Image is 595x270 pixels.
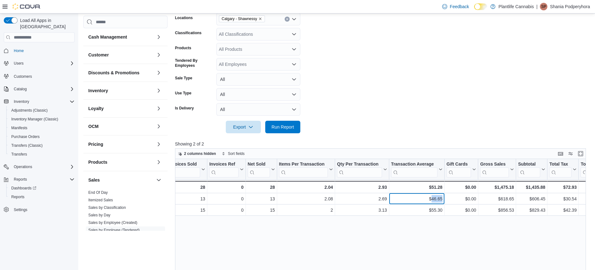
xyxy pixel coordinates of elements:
div: Transaction Average [391,161,437,177]
h3: Products [88,159,107,165]
span: Feedback [450,3,469,10]
div: Subtotal [518,161,540,167]
span: Manifests [9,124,75,132]
span: Inventory Manager (Classic) [9,115,75,123]
span: Calgary - Shawnessy [219,15,265,22]
button: Gross Sales [480,161,514,177]
button: All [216,103,300,116]
button: Inventory [11,98,32,105]
button: Items Per Transaction [279,161,333,177]
a: Transfers [9,151,29,158]
button: Enter fullscreen [577,150,584,157]
span: 2 columns hidden [184,151,216,156]
span: Purchase Orders [11,134,40,139]
button: Run Report [265,121,300,133]
button: Discounts & Promotions [88,70,154,76]
div: $72.93 [549,183,577,191]
h3: Sales [88,177,100,183]
div: Qty Per Transaction [337,161,382,177]
label: Classifications [175,30,202,35]
span: Settings [11,206,75,214]
span: Home [11,47,75,55]
button: Sort fields [219,150,247,157]
span: Operations [14,164,32,169]
a: Reports [9,193,27,201]
button: Sales [155,176,163,184]
div: Gift Cards [447,161,471,167]
button: All [216,73,300,86]
h3: Inventory [88,87,108,94]
span: Sales by Employee (Tendered) [88,228,140,233]
span: Transfers (Classic) [11,143,43,148]
div: 13 [248,195,275,203]
h3: Cash Management [88,34,127,40]
div: Items Per Transaction [279,161,328,167]
div: $829.43 [518,206,545,214]
div: 2.04 [279,183,333,191]
button: Operations [1,162,77,171]
div: Invoices Sold [168,161,200,177]
button: Settings [1,205,77,214]
div: 28 [248,183,275,191]
div: 13 [168,195,205,203]
div: $618.65 [480,195,514,203]
button: Products [155,158,163,166]
p: | [536,3,538,10]
div: Total Tax [549,161,572,177]
span: Purchase Orders [9,133,75,140]
button: Manifests [6,124,77,132]
button: All [216,88,300,101]
a: Home [11,47,26,55]
div: 0 [209,183,243,191]
button: 2 columns hidden [175,150,219,157]
button: Purchase Orders [6,132,77,141]
div: Qty Per Transaction [337,161,382,167]
div: $606.45 [518,195,545,203]
span: Manifests [11,125,27,130]
div: $46.65 [391,195,442,203]
div: 0 [209,206,243,214]
button: Net Sold [248,161,275,177]
a: Purchase Orders [9,133,42,140]
button: Reports [1,175,77,184]
a: End Of Day [88,190,108,195]
label: Sale Type [175,76,192,81]
div: Total Tax [549,161,572,167]
span: Catalog [14,87,27,92]
input: Dark Mode [474,3,487,10]
div: $55.30 [391,206,442,214]
div: Gross Sales [480,161,509,167]
button: Catalog [11,85,29,93]
h3: Pricing [88,141,103,147]
button: OCM [155,123,163,130]
span: SP [541,3,546,10]
h3: Loyalty [88,105,104,112]
button: Transfers (Classic) [6,141,77,150]
button: Open list of options [292,47,297,52]
button: Cash Management [88,34,154,40]
button: Export [226,121,261,133]
button: Open list of options [292,17,297,22]
button: Transfers [6,150,77,159]
span: Adjustments (Classic) [9,107,75,114]
span: Reports [9,193,75,201]
span: Users [11,60,75,67]
div: 28 [168,183,205,191]
span: Transfers [9,151,75,158]
button: Inventory Manager (Classic) [6,115,77,124]
img: Cova [13,3,41,10]
a: Sales by Employee (Created) [88,220,137,225]
div: Transaction Average [391,161,437,167]
button: Invoices Sold [168,161,205,177]
span: Reports [11,194,24,199]
button: Customer [155,51,163,59]
div: $42.39 [549,206,577,214]
span: Settings [14,207,27,212]
div: Items Per Transaction [279,161,328,177]
span: Dashboards [11,186,36,191]
span: Users [14,61,23,66]
button: Inventory [155,87,163,94]
span: Inventory [14,99,29,104]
